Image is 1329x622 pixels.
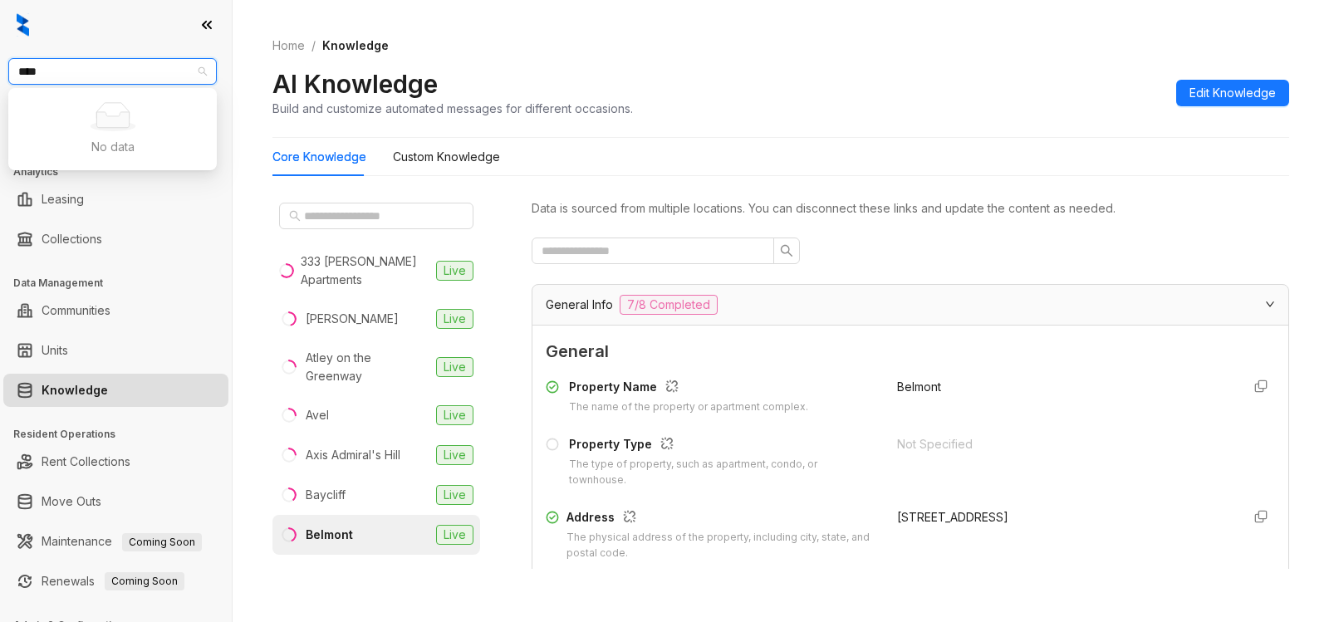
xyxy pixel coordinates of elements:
li: Collections [3,223,228,256]
div: Address [566,508,877,530]
li: Renewals [3,565,228,598]
span: Edit Knowledge [1189,84,1276,102]
li: Maintenance [3,525,228,558]
span: Live [436,405,473,425]
div: Chroma Apartment Homes [303,565,429,601]
button: Edit Knowledge [1176,80,1289,106]
a: Rent Collections [42,445,130,478]
a: Knowledge [42,374,108,407]
span: Live [436,485,473,505]
a: Home [269,37,308,55]
div: 333 [PERSON_NAME] Apartments [301,252,429,289]
a: Communities [42,294,110,327]
div: [STREET_ADDRESS] [897,508,1228,526]
div: Property Name [569,378,808,399]
div: No data [28,138,197,156]
span: search [289,210,301,222]
h3: Analytics [13,164,232,179]
div: Not Specified [897,435,1228,453]
span: Knowledge [322,38,389,52]
h3: Resident Operations [13,427,232,442]
li: Units [3,334,228,367]
div: The type of property, such as apartment, condo, or townhouse. [569,457,877,488]
span: search [780,244,793,257]
li: Rent Collections [3,445,228,478]
li: / [311,37,316,55]
div: Axis Admiral's Hill [306,446,400,464]
span: Coming Soon [105,572,184,590]
a: Leasing [42,183,84,216]
h2: AI Knowledge [272,68,438,100]
span: General Info [546,296,613,314]
div: Avel [306,406,329,424]
span: expanded [1265,299,1275,309]
a: RenewalsComing Soon [42,565,184,598]
li: Move Outs [3,485,228,518]
span: Coming Soon [122,533,202,551]
div: Build and customize automated messages for different occasions. [272,100,633,117]
div: The physical address of the property, including city, state, and postal code. [566,530,877,561]
div: The name of the property or apartment complex. [569,399,808,415]
a: Collections [42,223,102,256]
div: Property Type [569,435,877,457]
span: Live [436,445,473,465]
div: Atley on the Greenway [306,349,429,385]
div: Belmont [306,526,353,544]
div: Custom Knowledge [393,148,500,166]
span: Live [436,261,473,281]
span: Belmont [897,380,941,394]
img: logo [17,13,29,37]
div: Data is sourced from multiple locations. You can disconnect these links and update the content as... [532,199,1289,218]
li: Communities [3,294,228,327]
li: Leads [3,111,228,144]
div: [PERSON_NAME] [306,310,399,328]
span: Live [436,525,473,545]
a: Move Outs [42,485,101,518]
a: Units [42,334,68,367]
div: General Info7/8 Completed [532,285,1288,325]
span: General [546,339,1275,365]
div: Baycliff [306,486,346,504]
span: Live [436,357,473,377]
span: Live [436,309,473,329]
li: Knowledge [3,374,228,407]
h3: Data Management [13,276,232,291]
span: 7/8 Completed [620,295,718,315]
div: Core Knowledge [272,148,366,166]
li: Leasing [3,183,228,216]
